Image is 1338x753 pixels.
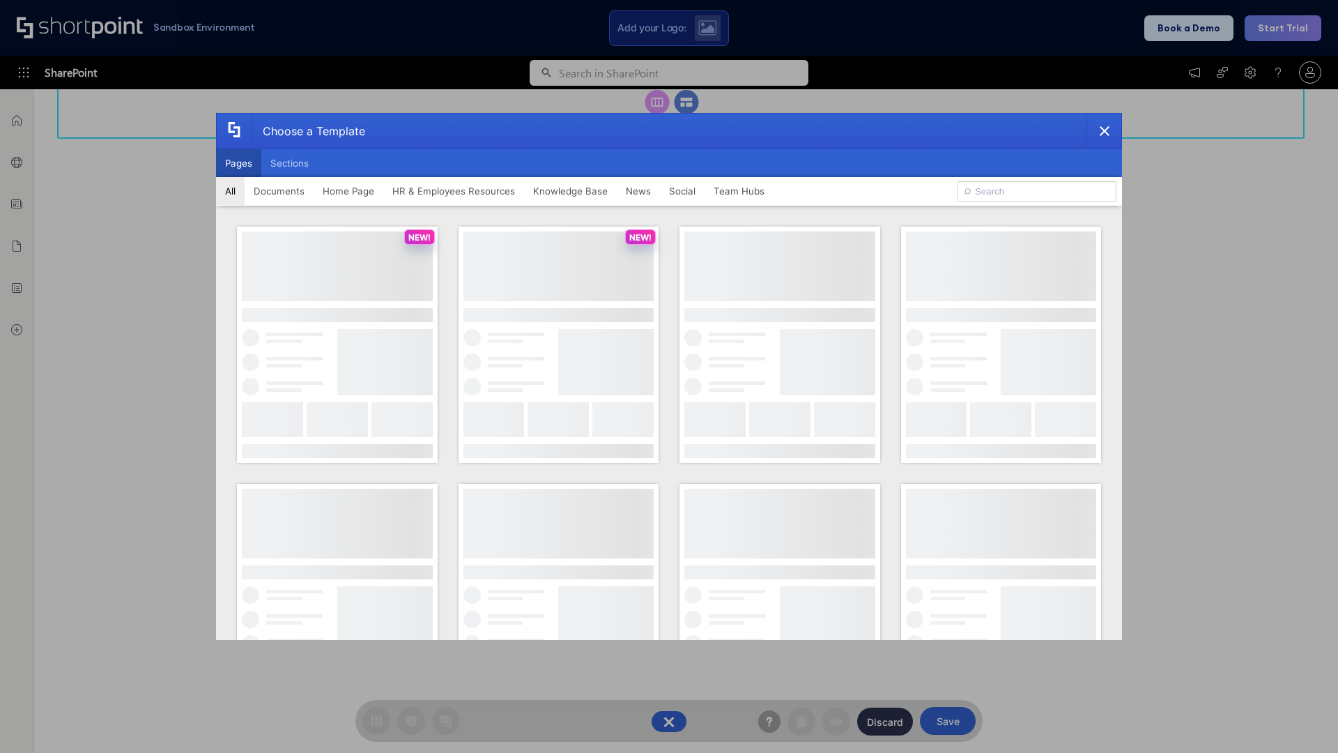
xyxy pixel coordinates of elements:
input: Search [958,181,1116,202]
div: template selector [216,113,1122,640]
button: Knowledge Base [524,177,617,205]
button: Social [660,177,705,205]
div: Choose a Template [252,114,365,149]
button: News [617,177,660,205]
button: Home Page [314,177,383,205]
button: Documents [245,177,314,205]
button: Team Hubs [705,177,774,205]
button: Pages [216,149,261,177]
p: NEW! [408,232,431,243]
button: Sections [261,149,318,177]
button: All [216,177,245,205]
p: NEW! [629,232,652,243]
iframe: Chat Widget [1268,686,1338,753]
button: HR & Employees Resources [383,177,524,205]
